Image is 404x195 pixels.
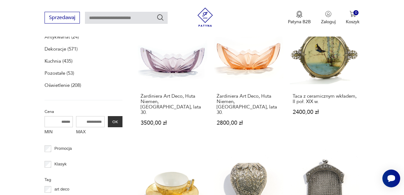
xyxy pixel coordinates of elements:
img: Ikona medalu [296,11,303,18]
p: Cena [45,108,122,115]
h3: Taca z ceramicznym wkładem, II poł. XIX w. [293,94,357,104]
a: Pozostałe (53) [45,69,74,78]
h3: Żardiniera Art Deco, Huta Niemen, [GEOGRAPHIC_DATA], lata 30. [141,94,205,115]
a: Dekoracje (571) [45,45,78,53]
a: Sprzedawaj [45,16,80,20]
p: 3500,00 zł [141,120,205,126]
p: art deco [54,186,69,193]
a: Oświetlenie (208) [45,81,81,90]
button: OK [108,116,122,127]
a: Taca z ceramicznym wkładem, II poł. XIX w.Taca z ceramicznym wkładem, II poł. XIX w.2400,00 zł [290,19,359,138]
p: Patyna B2B [288,19,311,25]
p: Promocja [54,145,72,152]
a: Kuchnia (435) [45,57,73,66]
a: Ikona medaluPatyna B2B [288,11,311,25]
p: Klasyk [54,161,66,168]
p: Zaloguj [321,19,336,25]
p: Koszyk [346,19,359,25]
a: Żardiniera Art Deco, Huta Niemen, Polska, lata 30.Żardiniera Art Deco, Huta Niemen, [GEOGRAPHIC_D... [214,19,283,138]
p: 2400,00 zł [293,109,357,115]
img: Ikonka użytkownika [325,11,331,17]
button: 0Koszyk [346,11,359,25]
img: Patyna - sklep z meblami i dekoracjami vintage [196,8,215,27]
img: Ikona koszyka [350,11,356,17]
iframe: Smartsupp widget button [382,170,400,187]
button: Zaloguj [321,11,336,25]
h3: Żardiniera Art Deco, Huta Niemen, [GEOGRAPHIC_DATA], lata 30. [217,94,281,115]
button: Patyna B2B [288,11,311,25]
a: Antykwariat (24) [45,32,79,41]
div: 0 [353,10,359,16]
label: MAX [76,127,105,137]
button: Sprzedawaj [45,12,80,24]
p: 2800,00 zł [217,120,281,126]
p: Tag [45,176,122,183]
a: Żardiniera Art Deco, Huta Niemen, Polska, lata 30.Żardiniera Art Deco, Huta Niemen, [GEOGRAPHIC_D... [138,19,207,138]
label: MIN [45,127,73,137]
button: Szukaj [157,14,164,21]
